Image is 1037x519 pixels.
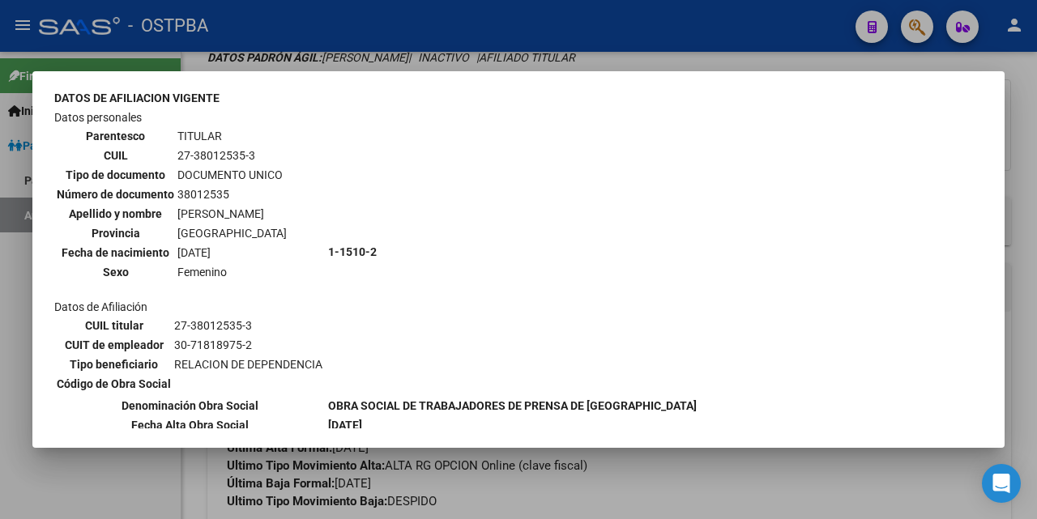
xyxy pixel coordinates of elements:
td: [PERSON_NAME] [177,205,288,223]
td: 30-71818975-2 [173,336,323,354]
td: Femenino [177,263,288,281]
th: CUIT de empleador [56,336,172,354]
th: Código de Obra Social [56,375,172,393]
td: TITULAR [177,127,288,145]
th: Apellido y nombre [56,205,175,223]
b: 1-1510-2 [328,245,377,258]
b: DATOS DE AFILIACION VIGENTE [54,91,220,104]
b: OBRA SOCIAL DE TRABAJADORES DE PRENSA DE [GEOGRAPHIC_DATA] [328,399,697,412]
td: 27-38012535-3 [177,147,288,164]
th: Denominación Obra Social [53,397,326,415]
td: [GEOGRAPHIC_DATA] [177,224,288,242]
td: 27-38012535-3 [173,317,323,334]
th: Provincia [56,224,175,242]
div: Open Intercom Messenger [982,464,1021,503]
b: [DATE] [328,419,362,432]
td: 38012535 [177,185,288,203]
td: [DATE] [177,244,288,262]
th: CUIL [56,147,175,164]
td: DOCUMENTO UNICO [177,166,288,184]
td: RELACION DE DEPENDENCIA [173,355,323,373]
th: Fecha Alta Obra Social [53,416,326,434]
th: Tipo beneficiario [56,355,172,373]
th: Fecha de nacimiento [56,244,175,262]
th: Número de documento [56,185,175,203]
td: Datos personales Datos de Afiliación [53,108,326,395]
th: Parentesco [56,127,175,145]
th: Tipo de documento [56,166,175,184]
th: CUIL titular [56,317,172,334]
th: Sexo [56,263,175,281]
